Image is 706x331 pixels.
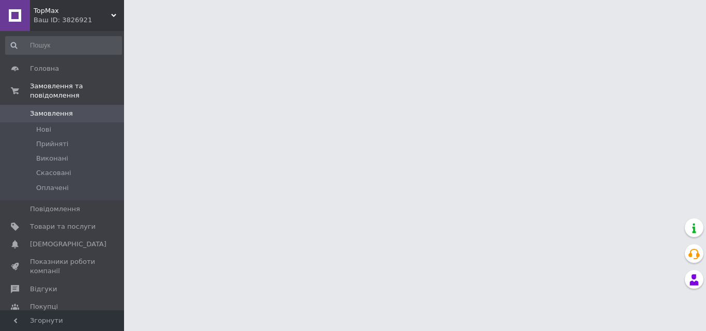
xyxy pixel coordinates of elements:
span: Відгуки [30,285,57,294]
span: [DEMOGRAPHIC_DATA] [30,240,106,249]
span: Прийняті [36,139,68,149]
span: Повідомлення [30,204,80,214]
input: Пошук [5,36,122,55]
span: Показники роботи компанії [30,257,96,276]
span: Замовлення та повідомлення [30,82,124,100]
span: Товари та послуги [30,222,96,231]
span: Виконані [36,154,68,163]
span: TopMax [34,6,111,15]
span: Покупці [30,302,58,311]
div: Ваш ID: 3826921 [34,15,124,25]
span: Головна [30,64,59,73]
span: Нові [36,125,51,134]
span: Замовлення [30,109,73,118]
span: Оплачені [36,183,69,193]
span: Скасовані [36,168,71,178]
